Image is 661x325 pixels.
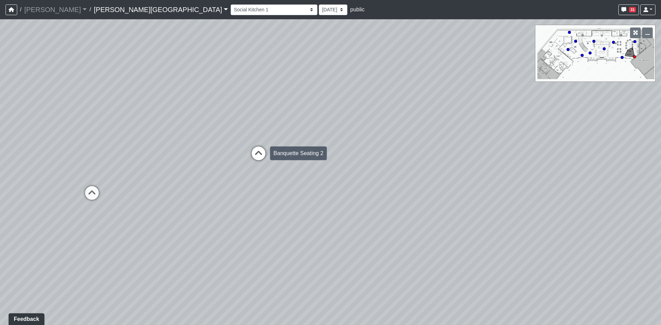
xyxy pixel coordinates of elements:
span: / [87,3,94,17]
a: [PERSON_NAME][GEOGRAPHIC_DATA] [94,3,228,17]
span: 31 [629,7,636,12]
a: [PERSON_NAME] [24,3,87,17]
div: Banquette Seating 2 [270,147,327,160]
button: 31 [618,4,639,15]
span: / [17,3,24,17]
iframe: Ybug feedback widget [5,311,46,325]
span: public [350,7,365,12]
